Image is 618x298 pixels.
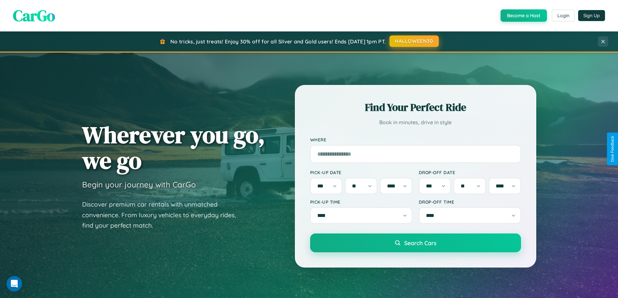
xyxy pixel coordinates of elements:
[310,118,521,127] p: Book in minutes, drive in style
[310,233,521,252] button: Search Cars
[13,5,55,26] span: CarGo
[390,35,439,47] button: HALLOWEEN30
[82,180,196,189] h3: Begin your journey with CarGo
[419,170,521,175] label: Drop-off Date
[310,199,412,205] label: Pick-up Time
[419,199,521,205] label: Drop-off Time
[310,170,412,175] label: Pick-up Date
[82,199,244,231] p: Discover premium car rentals with unmatched convenience. From luxury vehicles to everyday rides, ...
[6,276,22,292] iframe: Intercom live chat
[610,136,615,162] div: Give Feedback
[170,38,386,45] span: No tricks, just treats! Enjoy 30% off for all Silver and Gold users! Ends [DATE] 1pm PT.
[404,239,436,246] span: Search Cars
[552,10,575,21] button: Login
[578,10,605,21] button: Sign Up
[310,137,521,142] label: Where
[310,100,521,114] h2: Find Your Perfect Ride
[501,9,547,22] button: Become a Host
[82,122,265,173] h1: Wherever you go, we go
